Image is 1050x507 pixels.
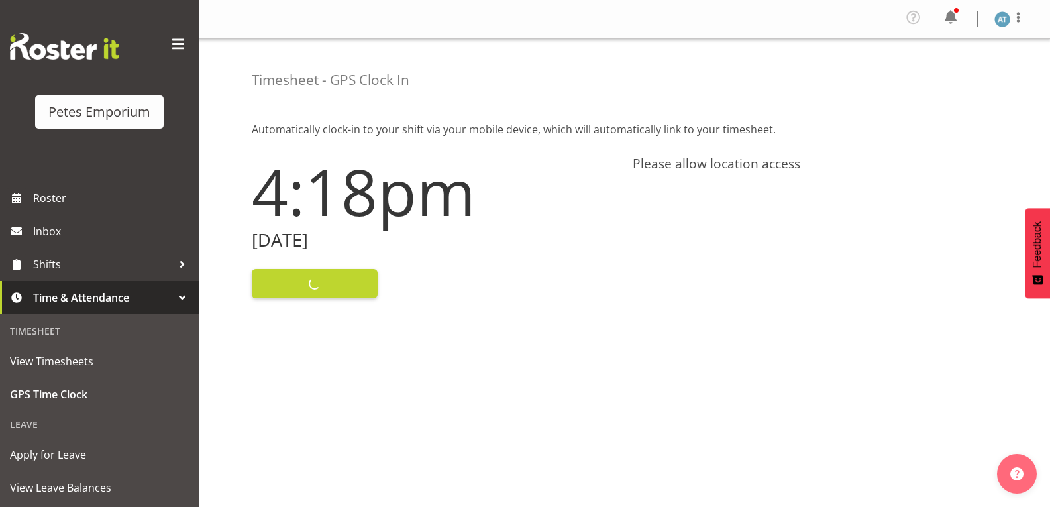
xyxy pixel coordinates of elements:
span: Feedback [1031,221,1043,268]
span: Shifts [33,254,172,274]
span: Apply for Leave [10,445,189,465]
a: Apply for Leave [3,438,195,471]
span: Inbox [33,221,192,241]
img: help-xxl-2.png [1010,467,1024,480]
span: View Leave Balances [10,478,189,498]
h1: 4:18pm [252,156,617,227]
a: View Timesheets [3,345,195,378]
div: Leave [3,411,195,438]
p: Automatically clock-in to your shift via your mobile device, which will automatically link to you... [252,121,997,137]
h4: Timesheet - GPS Clock In [252,72,409,87]
div: Petes Emporium [48,102,150,122]
h2: [DATE] [252,230,617,251]
span: Time & Attendance [33,288,172,308]
span: GPS Time Clock [10,384,189,404]
img: alex-micheal-taniwha5364.jpg [994,11,1010,27]
button: Feedback - Show survey [1025,208,1050,298]
span: Roster [33,188,192,208]
img: Rosterit website logo [10,33,119,60]
a: GPS Time Clock [3,378,195,411]
a: View Leave Balances [3,471,195,504]
h4: Please allow location access [633,156,998,172]
span: View Timesheets [10,351,189,371]
div: Timesheet [3,317,195,345]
